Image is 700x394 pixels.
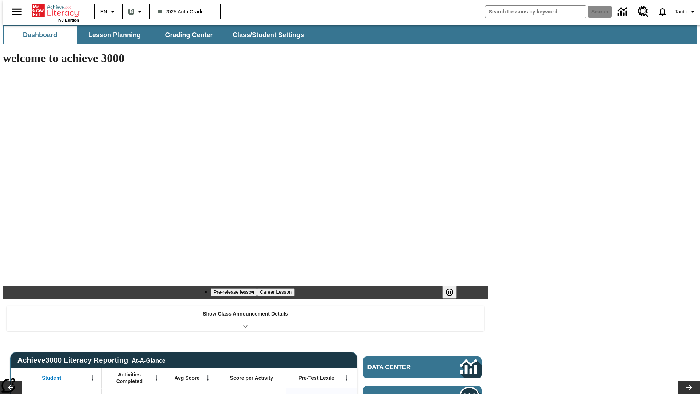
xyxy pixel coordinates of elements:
[3,51,488,65] h1: welcome to achieve 3000
[132,356,165,364] div: At-A-Glance
[32,3,79,22] div: Home
[105,371,153,385] span: Activities Completed
[87,372,98,383] button: Open Menu
[202,372,213,383] button: Open Menu
[158,8,212,16] span: 2025 Auto Grade 1 B
[230,375,273,381] span: Score per Activity
[442,286,457,299] button: Pause
[97,5,120,18] button: Language: EN, Select a language
[367,364,436,371] span: Data Center
[100,8,107,16] span: EN
[341,372,352,383] button: Open Menu
[58,18,79,22] span: NJ Edition
[299,375,335,381] span: Pre-Test Lexile
[165,31,213,39] span: Grading Center
[3,25,697,44] div: SubNavbar
[203,310,288,318] p: Show Class Announcement Details
[257,288,295,296] button: Slide 2 Career Lesson
[3,26,311,44] div: SubNavbar
[363,356,482,378] a: Data Center
[88,31,141,39] span: Lesson Planning
[32,3,79,18] a: Home
[672,5,700,18] button: Profile/Settings
[227,26,310,44] button: Class/Student Settings
[675,8,687,16] span: Tauto
[42,375,61,381] span: Student
[613,2,633,22] a: Data Center
[152,26,225,44] button: Grading Center
[678,381,700,394] button: Lesson carousel, Next
[151,372,162,383] button: Open Menu
[233,31,304,39] span: Class/Student Settings
[17,356,166,364] span: Achieve3000 Literacy Reporting
[174,375,199,381] span: Avg Score
[78,26,151,44] button: Lesson Planning
[23,31,57,39] span: Dashboard
[211,288,257,296] button: Slide 1 Pre-release lesson
[6,1,27,23] button: Open side menu
[442,286,464,299] div: Pause
[653,2,672,21] a: Notifications
[633,2,653,22] a: Resource Center, Will open in new tab
[125,5,147,18] button: Boost Class color is gray green. Change class color
[129,7,133,16] span: B
[4,26,77,44] button: Dashboard
[485,6,586,18] input: search field
[7,306,484,331] div: Show Class Announcement Details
